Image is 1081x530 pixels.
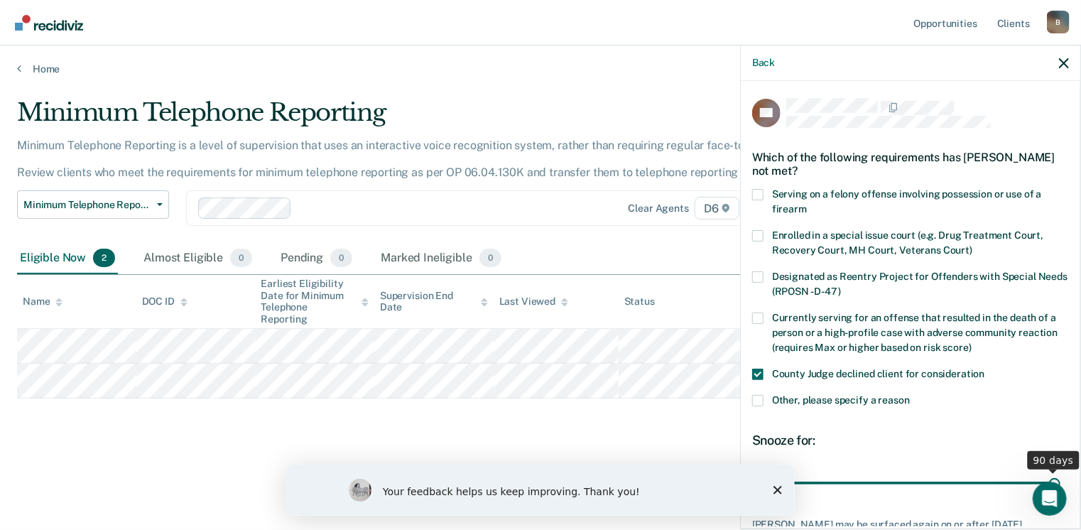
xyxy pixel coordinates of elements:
img: Recidiviz [15,15,83,31]
div: Eligible Now [17,243,118,274]
p: Minimum Telephone Reporting is a level of supervision that uses an interactive voice recognition ... [17,139,822,179]
div: Pending [278,243,355,274]
span: County Judge declined client for consideration [772,368,985,379]
div: Snooze for: [752,433,1069,448]
iframe: Survey by Kim from Recidiviz [286,465,795,516]
span: Enrolled in a special issue court (e.g. Drug Treatment Court, Recovery Court, MH Court, Veterans ... [772,229,1043,256]
div: Supervision End Date [380,290,488,314]
div: Last Viewed [499,296,568,308]
div: Earliest Eligibility Date for Minimum Telephone Reporting [261,278,369,325]
div: DOC ID [142,296,188,308]
span: 0 [330,249,352,267]
span: 0 [479,249,501,267]
div: Almost Eligible [141,243,255,274]
span: Minimum Telephone Reporting [23,199,151,211]
button: Profile dropdown button [1047,11,1070,33]
span: Other, please specify a reason [772,394,910,406]
a: Home [17,63,1064,75]
span: Serving on a felony offense involving possession or use of a firearm [772,188,1042,215]
div: Minimum Telephone Reporting [17,98,828,139]
div: Name [23,296,63,308]
span: 2 [93,249,115,267]
span: 0 [230,249,252,267]
div: Marked Ineligible [378,243,504,274]
div: 90 days [1028,451,1080,470]
span: Currently serving for an offense that resulted in the death of a person or a high-profile case wi... [772,312,1058,353]
div: Status [624,296,655,308]
button: Back [752,57,775,69]
iframe: Intercom live chat [1033,482,1067,516]
div: B [1047,11,1070,33]
div: Clear agents [629,202,689,215]
span: Designated as Reentry Project for Offenders with Special Needs (RPOSN - D-47) [772,271,1068,297]
span: D6 [695,197,739,220]
div: Which of the following requirements has [PERSON_NAME] not met? [752,139,1069,189]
